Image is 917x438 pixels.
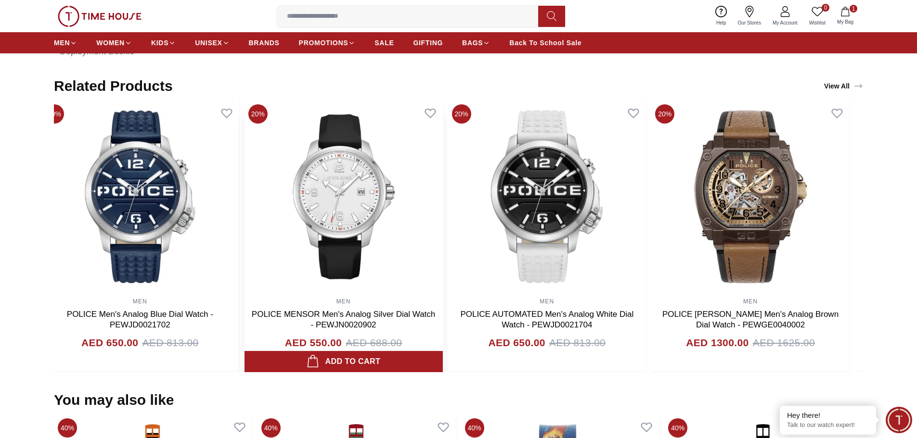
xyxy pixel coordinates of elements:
img: POLICE Men's Analog Blue Dial Watch - PEWJD0021702 [41,100,239,293]
img: POLICE MENSOR Men's Analog Silver Dial Watch - PEWJN0020902 [245,100,443,293]
div: Add to cart [307,355,381,368]
span: 0 [822,4,829,12]
a: MEN [540,298,554,305]
a: GIFTING [413,34,443,51]
span: 40% [261,418,281,438]
span: UNISEX [195,38,222,48]
div: Chat Widget [886,407,912,433]
a: MEN [54,34,77,51]
h4: AED 550.00 [285,335,342,350]
span: 20% [452,104,471,124]
img: ... [58,6,142,27]
span: Our Stores [734,19,765,26]
h4: AED 650.00 [81,335,138,350]
span: 40% [668,418,687,438]
span: SALE [375,38,394,48]
span: 20% [45,104,64,124]
button: 1My Bag [831,5,859,27]
a: BRANDS [249,34,280,51]
span: 40% [465,418,484,438]
a: UNISEX [195,34,229,51]
a: View All [822,79,865,93]
span: Wishlist [805,19,829,26]
img: POLICE NORWOOD Men's Analog Brown Dial Watch - PEWGE0040002 [651,100,850,293]
a: Back To School Sale [509,34,581,51]
a: MEN [743,298,758,305]
h2: Related Products [54,77,173,95]
span: WOMEN [96,38,125,48]
span: BAGS [462,38,483,48]
span: 1 [850,5,857,13]
a: MEN [336,298,350,305]
span: BRANDS [249,38,280,48]
p: Talk to our watch expert! [787,421,869,429]
a: POLICE Men's Analog Blue Dial Watch - PEWJD0021702 [67,310,213,329]
span: KIDS [151,38,168,48]
a: Help [710,4,732,28]
a: MEN [133,298,147,305]
span: Help [712,19,730,26]
span: 40% [58,418,77,438]
a: PROMOTIONS [299,34,356,51]
span: My Account [769,19,801,26]
a: BAGS [462,34,490,51]
h4: AED 1300.00 [686,335,749,350]
a: WOMEN [96,34,132,51]
a: Our Stores [732,4,767,28]
span: AED 813.00 [549,335,606,350]
img: POLICE AUTOMATED Men's Analog White Dial Watch - PEWJD0021704 [448,100,646,293]
span: Back To School Sale [509,38,581,48]
h4: AED 650.00 [488,335,545,350]
span: GIFTING [413,38,443,48]
span: 20% [248,104,268,124]
div: View All [824,81,863,91]
a: 0Wishlist [803,4,831,28]
span: My Bag [833,18,857,25]
div: Hey there! [787,411,869,420]
a: SALE [375,34,394,51]
span: PROMOTIONS [299,38,349,48]
a: POLICE AUTOMATED Men's Analog White Dial Watch - PEWJD0021704 [460,310,633,329]
span: AED 688.00 [346,335,402,350]
span: AED 813.00 [142,335,198,350]
h2: You may also like [54,391,174,409]
a: POLICE [PERSON_NAME] Men's Analog Brown Dial Watch - PEWGE0040002 [662,310,839,329]
a: KIDS [151,34,176,51]
button: Add to cart [245,351,443,372]
span: MEN [54,38,70,48]
span: AED 1625.00 [753,335,815,350]
span: 20% [655,104,674,124]
a: POLICE MENSOR Men's Analog Silver Dial Watch - PEWJN0020902 [252,310,435,329]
